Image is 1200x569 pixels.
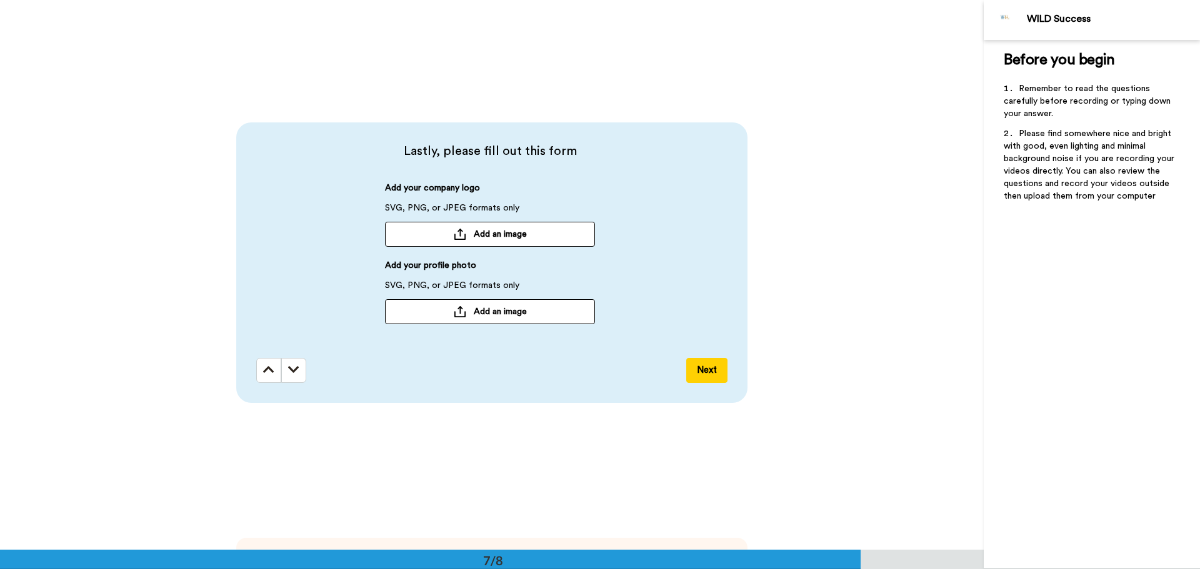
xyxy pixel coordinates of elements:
[463,552,523,569] div: 7/8
[686,358,727,383] button: Next
[385,222,595,247] button: Add an image
[1004,84,1173,118] span: Remember to read the questions carefully before recording or typing down your answer.
[1004,52,1114,67] span: Before you begin
[385,259,476,279] span: Add your profile photo
[1004,129,1177,200] span: Please find somewhere nice and bright with good, even lighting and minimal background noise if yo...
[474,305,527,318] span: Add an image
[991,5,1021,35] img: Profile Image
[385,299,595,324] button: Add an image
[385,202,519,222] span: SVG, PNG, or JPEG formats only
[256,142,724,160] span: Lastly, please fill out this form
[1027,13,1199,25] div: WILD Success
[385,182,480,202] span: Add your company logo
[474,228,527,240] span: Add an image
[385,279,519,299] span: SVG, PNG, or JPEG formats only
